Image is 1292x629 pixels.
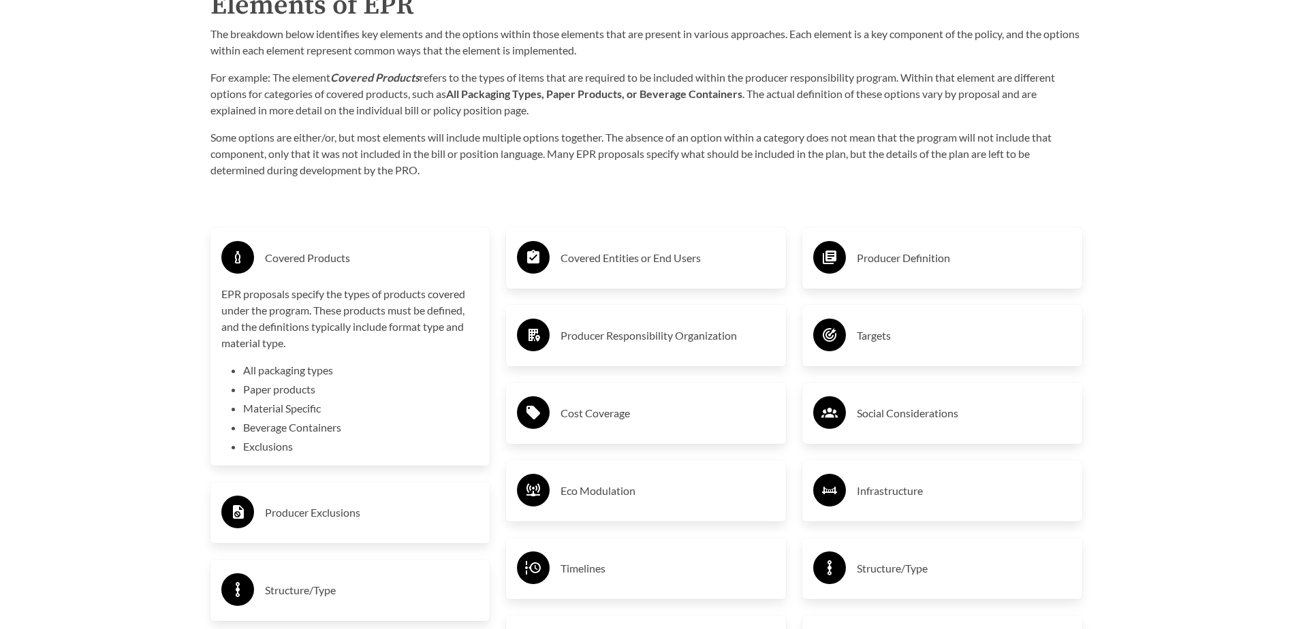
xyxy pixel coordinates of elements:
li: Paper products [243,381,479,398]
h3: Social Considerations [857,402,1071,424]
h3: Cost Coverage [561,402,775,424]
p: The breakdown below identifies key elements and the options within those elements that are presen... [210,26,1082,59]
p: For example: The element refers to the types of items that are required to be included within the... [210,69,1082,118]
h3: Producer Responsibility Organization [561,325,775,346]
h3: Producer Definition [857,247,1071,269]
h3: Producer Exclusions [265,502,479,523]
strong: All Packaging Types, Paper Products, or Beverage Containers [446,87,742,100]
li: All packaging types [243,362,479,378]
li: Material Specific [243,400,479,417]
h3: Infrastructure [857,480,1071,502]
p: EPR proposals specify the types of products covered under the program. These products must be def... [221,286,479,351]
li: Beverage Containers [243,419,479,436]
h3: Eco Modulation [561,480,775,502]
h3: Covered Products [265,247,479,269]
strong: Covered Products [330,71,420,84]
h3: Covered Entities or End Users [561,247,775,269]
h3: Timelines [561,558,775,579]
h3: Structure/Type [265,579,479,601]
li: Exclusions [243,438,479,455]
p: Some options are either/or, but most elements will include multiple options together. The absence... [210,129,1082,178]
h3: Targets [857,325,1071,346]
h3: Structure/Type [857,558,1071,579]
